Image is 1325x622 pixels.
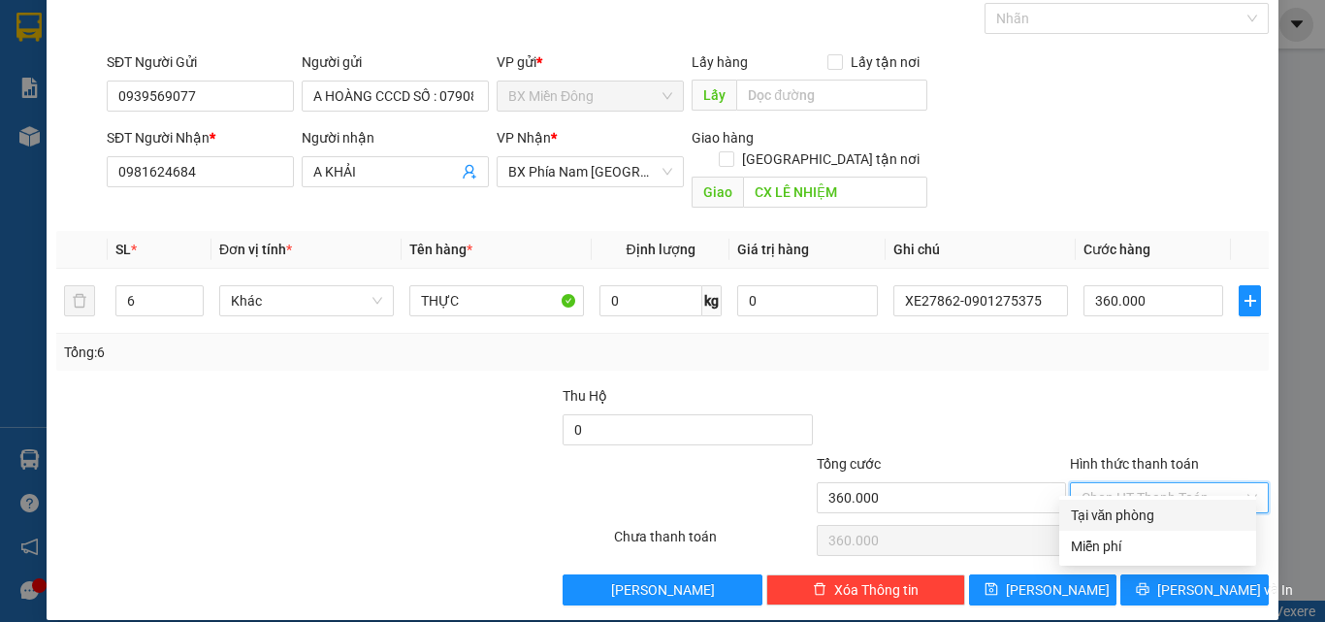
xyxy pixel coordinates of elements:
[1240,293,1260,309] span: plus
[107,127,294,148] div: SĐT Người Nhận
[692,130,754,146] span: Giao hàng
[743,177,927,208] input: Dọc đường
[497,130,551,146] span: VP Nhận
[64,285,95,316] button: delete
[1070,456,1199,472] label: Hình thức thanh toán
[219,242,292,257] span: Đơn vị tính
[409,285,584,316] input: VD: Bàn, Ghế
[834,579,919,601] span: Xóa Thông tin
[611,579,715,601] span: [PERSON_NAME]
[985,582,998,598] span: save
[563,388,607,404] span: Thu Hộ
[692,54,748,70] span: Lấy hàng
[508,157,672,186] span: BX Phía Nam Nha Trang
[64,342,513,363] div: Tổng: 6
[302,51,489,73] div: Người gửi
[734,148,927,170] span: [GEOGRAPHIC_DATA] tận nơi
[969,574,1117,606] button: save[PERSON_NAME]
[1239,285,1261,316] button: plus
[1006,579,1110,601] span: [PERSON_NAME]
[1071,505,1244,526] div: Tại văn phòng
[612,526,815,560] div: Chưa thanh toán
[766,574,965,606] button: deleteXóa Thông tin
[736,80,927,111] input: Dọc đường
[893,285,1068,316] input: Ghi Chú
[409,242,472,257] span: Tên hàng
[563,574,761,606] button: [PERSON_NAME]
[692,80,736,111] span: Lấy
[302,127,489,148] div: Người nhận
[1071,536,1244,557] div: Miễn phí
[737,242,809,257] span: Giá trị hàng
[626,242,695,257] span: Định lượng
[702,285,722,316] span: kg
[508,82,672,111] span: BX Miền Đông
[462,164,477,180] span: user-add
[115,242,131,257] span: SL
[1136,582,1149,598] span: printer
[1120,574,1269,606] button: printer[PERSON_NAME] và In
[231,286,382,315] span: Khác
[692,177,743,208] span: Giao
[813,582,826,598] span: delete
[1157,579,1293,601] span: [PERSON_NAME] và In
[886,231,1076,269] th: Ghi chú
[843,51,927,73] span: Lấy tận nơi
[817,456,881,472] span: Tổng cước
[1083,242,1150,257] span: Cước hàng
[737,285,877,316] input: 0
[107,51,294,73] div: SĐT Người Gửi
[497,51,684,73] div: VP gửi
